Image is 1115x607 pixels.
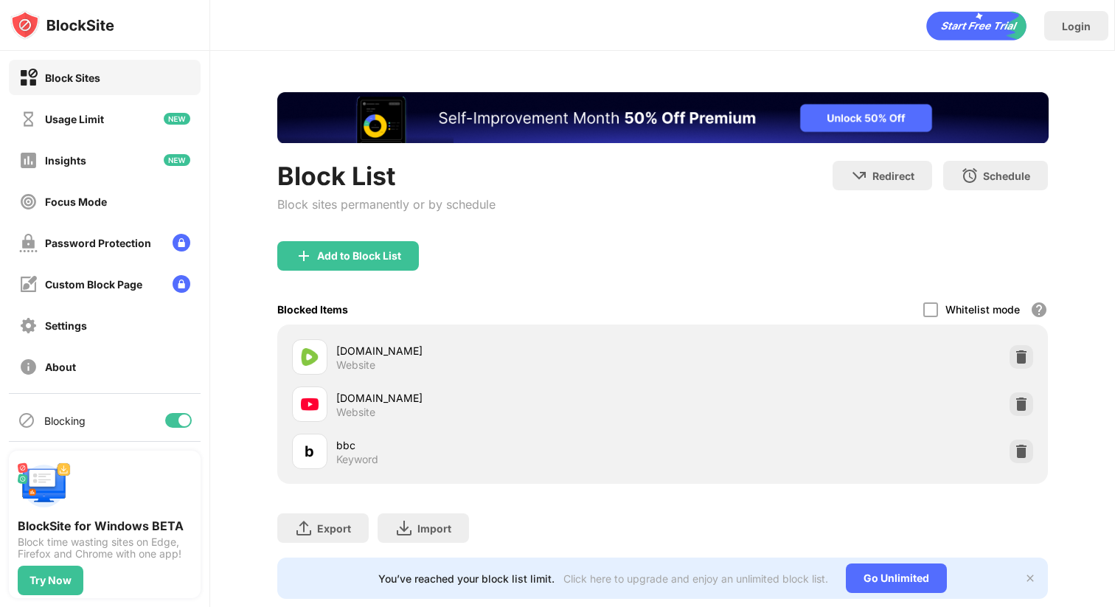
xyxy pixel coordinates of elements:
[19,69,38,87] img: block-on.svg
[44,415,86,427] div: Blocking
[10,10,114,40] img: logo-blocksite.svg
[336,343,663,358] div: [DOMAIN_NAME]
[336,437,663,453] div: bbc
[19,358,38,376] img: about-off.svg
[45,278,142,291] div: Custom Block Page
[45,195,107,208] div: Focus Mode
[336,453,378,466] div: Keyword
[29,575,72,586] div: Try Now
[1062,20,1091,32] div: Login
[164,113,190,125] img: new-icon.svg
[277,92,1049,143] iframe: Banner
[164,154,190,166] img: new-icon.svg
[926,11,1027,41] div: animation
[18,459,71,513] img: push-desktop.svg
[301,348,319,366] img: favicons
[19,316,38,335] img: settings-off.svg
[317,250,401,262] div: Add to Block List
[19,234,38,252] img: password-protection-off.svg
[305,440,314,462] div: b
[945,303,1020,316] div: Whitelist mode
[983,170,1030,182] div: Schedule
[19,151,38,170] img: insights-off.svg
[45,237,151,249] div: Password Protection
[18,536,192,560] div: Block time wasting sites on Edge, Firefox and Chrome with one app!
[277,197,496,212] div: Block sites permanently or by schedule
[417,522,451,535] div: Import
[301,395,319,413] img: favicons
[45,361,76,373] div: About
[45,319,87,332] div: Settings
[19,275,38,294] img: customize-block-page-off.svg
[378,572,555,585] div: You’ve reached your block list limit.
[18,518,192,533] div: BlockSite for Windows BETA
[19,192,38,211] img: focus-off.svg
[45,154,86,167] div: Insights
[563,572,828,585] div: Click here to upgrade and enjoy an unlimited block list.
[336,406,375,419] div: Website
[336,358,375,372] div: Website
[173,275,190,293] img: lock-menu.svg
[19,110,38,128] img: time-usage-off.svg
[173,234,190,252] img: lock-menu.svg
[317,522,351,535] div: Export
[872,170,914,182] div: Redirect
[18,412,35,429] img: blocking-icon.svg
[846,563,947,593] div: Go Unlimited
[45,113,104,125] div: Usage Limit
[277,303,348,316] div: Blocked Items
[45,72,100,84] div: Block Sites
[1024,572,1036,584] img: x-button.svg
[277,161,496,191] div: Block List
[336,390,663,406] div: [DOMAIN_NAME]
